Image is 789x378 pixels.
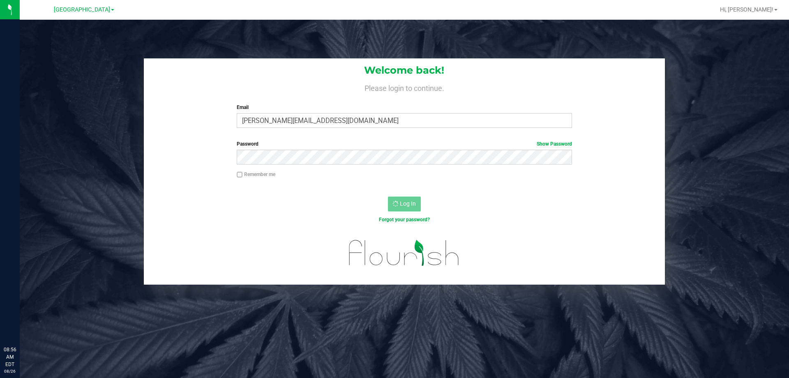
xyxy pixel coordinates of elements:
[237,172,242,178] input: Remember me
[4,368,16,374] p: 08/26
[537,141,572,147] a: Show Password
[339,232,469,274] img: flourish_logo.svg
[379,217,430,223] a: Forgot your password?
[237,104,572,111] label: Email
[720,6,773,13] span: Hi, [PERSON_NAME]!
[144,65,665,76] h1: Welcome back!
[4,346,16,368] p: 08:56 AM EDT
[237,141,258,147] span: Password
[388,197,421,211] button: Log In
[54,6,110,13] span: [GEOGRAPHIC_DATA]
[144,82,665,92] h4: Please login to continue.
[400,200,416,207] span: Log In
[237,171,275,178] label: Remember me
